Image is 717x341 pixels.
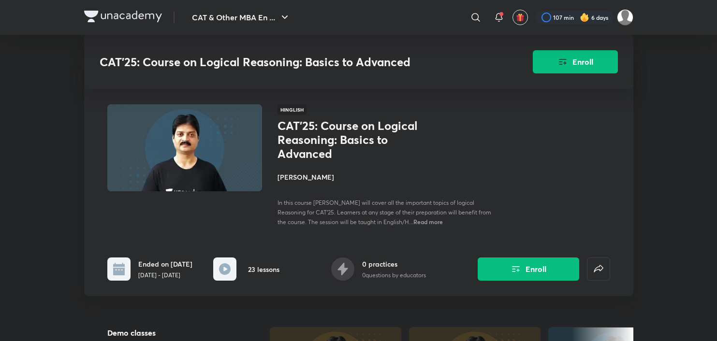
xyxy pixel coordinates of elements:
[413,218,443,226] span: Read more
[512,10,528,25] button: avatar
[100,55,478,69] h3: CAT'25: Course on Logical Reasoning: Basics to Advanced
[138,259,192,269] h6: Ended on [DATE]
[278,199,491,226] span: In this course [PERSON_NAME] will cover all the important topics of logical Reasoning for CAT'25....
[580,13,589,22] img: streak
[278,104,307,115] span: Hinglish
[278,172,494,182] h4: [PERSON_NAME]
[362,259,426,269] h6: 0 practices
[138,271,192,280] p: [DATE] - [DATE]
[84,11,162,22] img: Company Logo
[105,103,263,192] img: Thumbnail
[362,271,426,280] p: 0 questions by educators
[617,9,633,26] img: Abhishek gupta
[248,264,279,274] h6: 23 lessons
[587,257,610,281] button: false
[516,13,525,22] img: avatar
[533,50,618,73] button: Enroll
[186,8,296,27] button: CAT & Other MBA En ...
[107,327,239,339] h5: Demo classes
[478,257,579,281] button: Enroll
[84,11,162,25] a: Company Logo
[278,119,436,160] h1: CAT'25: Course on Logical Reasoning: Basics to Advanced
